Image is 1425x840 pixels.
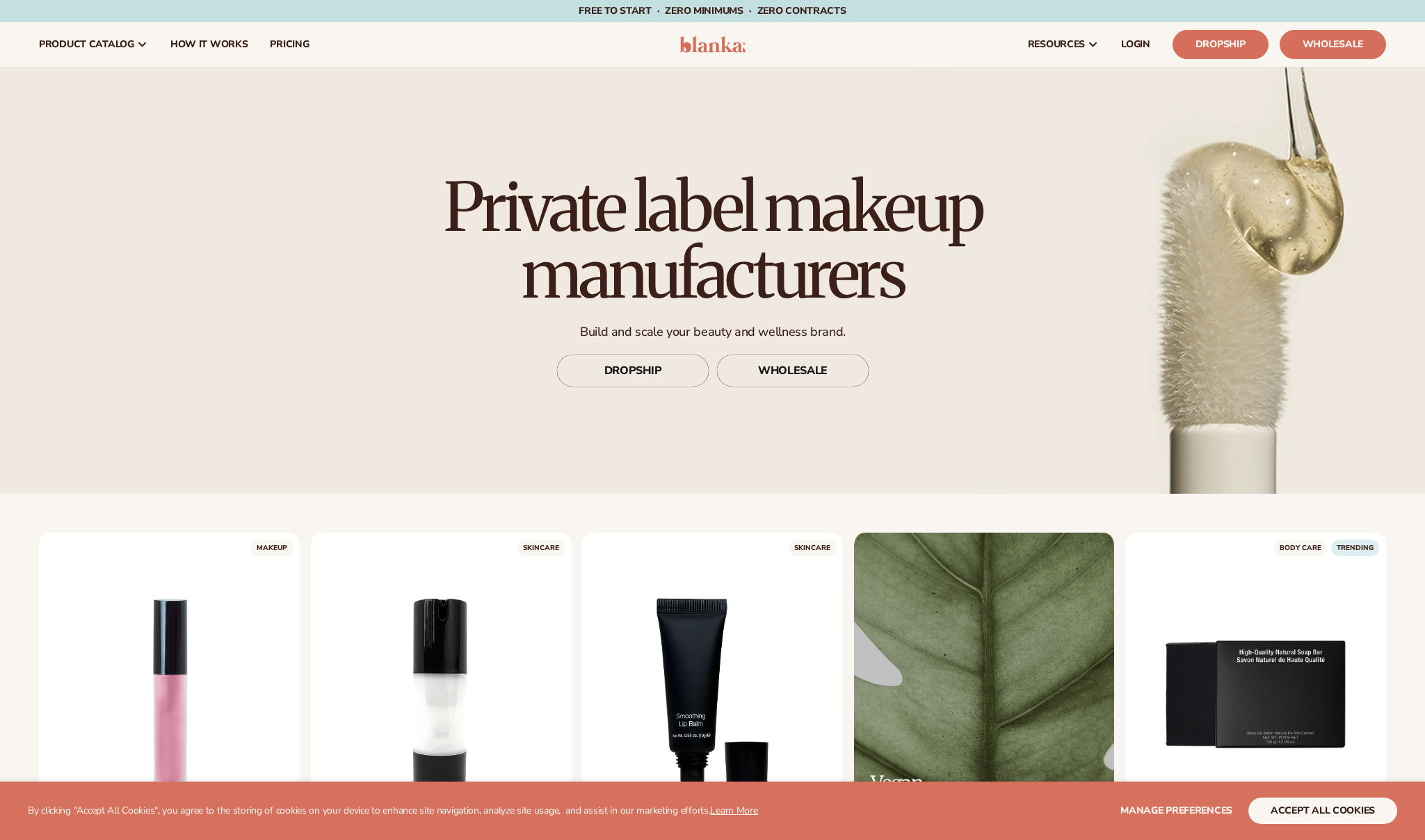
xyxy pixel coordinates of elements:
[28,22,159,67] a: product catalog
[403,174,1022,307] h1: Private label makeup manufacturers
[679,36,746,53] img: logo
[259,22,320,67] a: pricing
[159,22,259,67] a: How It Works
[1121,39,1150,50] span: LOGIN
[1173,30,1269,59] a: Dropship
[716,354,869,387] a: WHOLESALE
[39,39,134,50] span: product catalog
[1120,804,1232,817] span: Manage preferences
[1248,798,1397,824] button: accept all cookies
[579,4,846,17] span: Free to start · ZERO minimums · ZERO contracts
[403,324,1022,340] p: Build and scale your beauty and wellness brand.
[1028,39,1085,50] span: resources
[1280,30,1386,59] a: Wholesale
[28,805,758,817] p: By clicking "Accept All Cookies", you agree to the storing of cookies on your device to enhance s...
[556,354,709,387] a: DROPSHIP
[170,39,248,50] span: How It Works
[710,804,757,817] a: Learn More
[871,773,994,794] h2: Vegan
[1120,798,1232,824] button: Manage preferences
[1110,22,1161,67] a: LOGIN
[1017,22,1110,67] a: resources
[270,39,309,50] span: pricing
